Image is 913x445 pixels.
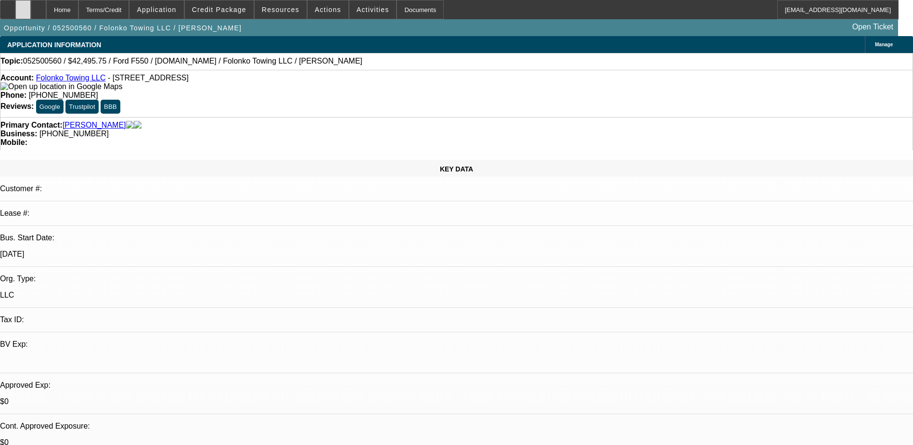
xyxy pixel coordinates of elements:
a: Open Ticket [849,19,897,35]
button: Actions [308,0,348,19]
span: Application [137,6,176,13]
img: facebook-icon.png [126,121,134,130]
img: linkedin-icon.png [134,121,141,130]
span: Resources [262,6,299,13]
strong: Mobile: [0,138,27,146]
strong: Phone: [0,91,26,99]
span: [PHONE_NUMBER] [39,130,109,138]
span: KEY DATA [440,165,473,173]
a: View Google Maps [0,82,122,91]
button: Application [129,0,183,19]
button: Resources [255,0,307,19]
button: Google [36,100,64,114]
strong: Business: [0,130,37,138]
span: 052500560 / $42,495.75 / Ford F550 / [DOMAIN_NAME] / Folonko Towing LLC / [PERSON_NAME] [23,57,362,65]
strong: Topic: [0,57,23,65]
button: BBB [101,100,120,114]
span: Actions [315,6,341,13]
span: - [STREET_ADDRESS] [108,74,189,82]
span: Activities [357,6,389,13]
a: Folonko Towing LLC [36,74,106,82]
a: [PERSON_NAME] [63,121,126,130]
span: APPLICATION INFORMATION [7,41,101,49]
button: Trustpilot [65,100,98,114]
strong: Account: [0,74,34,82]
span: Manage [875,42,893,47]
span: Opportunity / 052500560 / Folonko Towing LLC / [PERSON_NAME] [4,24,242,32]
span: [PHONE_NUMBER] [29,91,98,99]
span: Credit Package [192,6,246,13]
strong: Reviews: [0,102,34,110]
button: Credit Package [185,0,254,19]
img: Open up location in Google Maps [0,82,122,91]
button: Activities [349,0,397,19]
strong: Primary Contact: [0,121,63,130]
